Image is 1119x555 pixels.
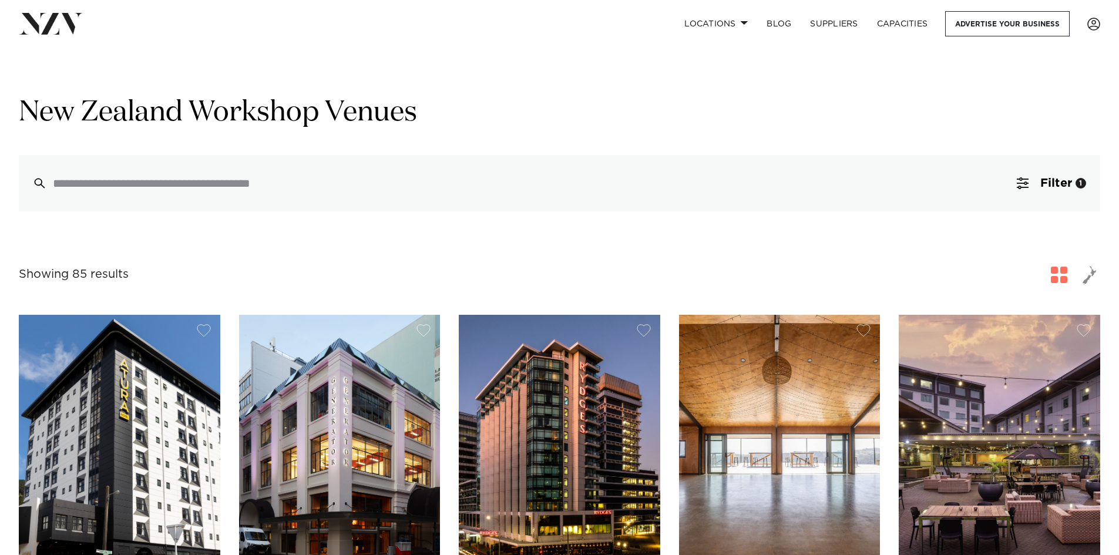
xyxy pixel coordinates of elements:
div: 1 [1076,178,1086,189]
a: Advertise your business [945,11,1070,36]
a: Capacities [868,11,937,36]
a: BLOG [757,11,801,36]
button: Filter1 [1003,155,1100,211]
a: Locations [675,11,757,36]
img: nzv-logo.png [19,13,83,34]
a: SUPPLIERS [801,11,867,36]
h1: New Zealand Workshop Venues [19,95,1100,132]
span: Filter [1040,177,1072,189]
div: Showing 85 results [19,265,129,284]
